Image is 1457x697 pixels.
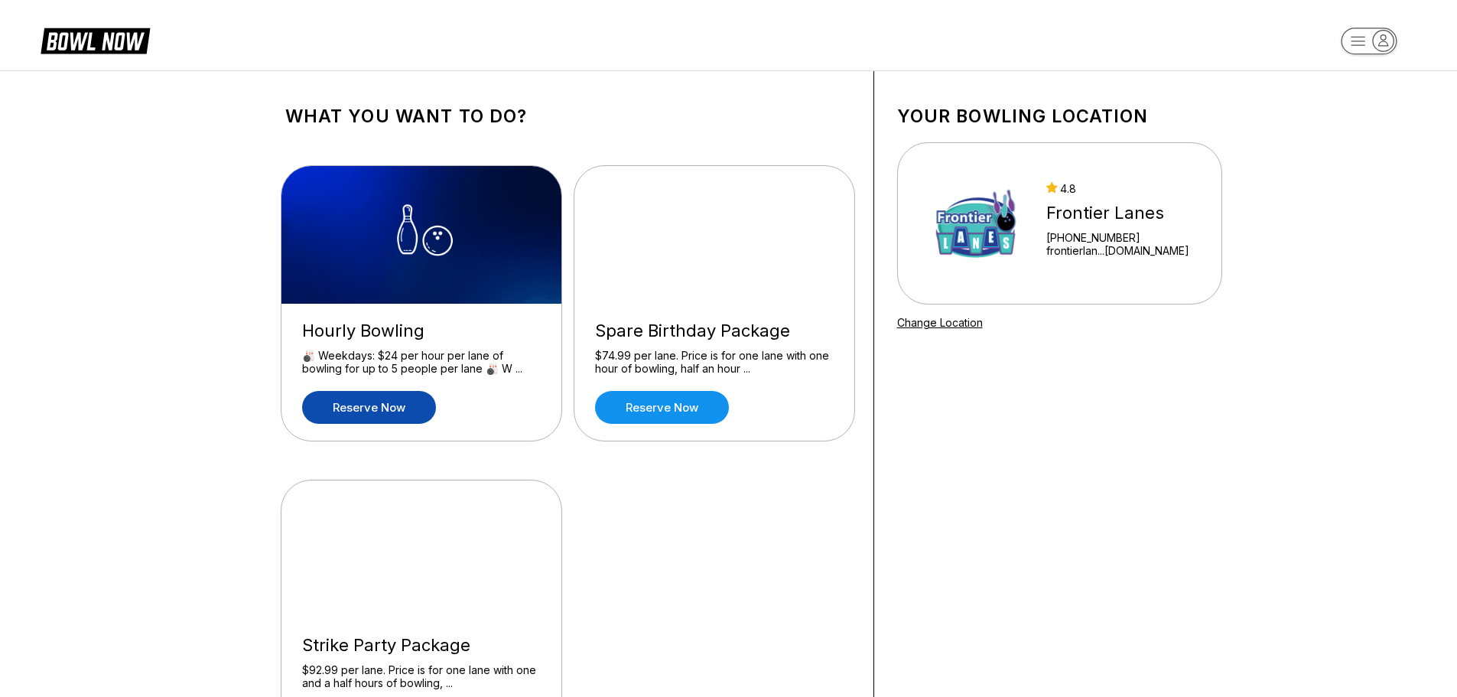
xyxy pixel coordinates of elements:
a: Reserve now [595,391,729,424]
div: Strike Party Package [302,635,541,656]
img: Strike Party Package [281,480,563,618]
a: Change Location [897,316,983,329]
div: [PHONE_NUMBER] [1046,231,1189,244]
h1: Your bowling location [897,106,1222,127]
a: Reserve now [302,391,436,424]
a: frontierlan...[DOMAIN_NAME] [1046,244,1189,257]
div: $92.99 per lane. Price is for one lane with one and a half hours of bowling, ... [302,663,541,690]
img: Hourly Bowling [281,166,563,304]
h1: What you want to do? [285,106,850,127]
div: 🎳 Weekdays: $24 per hour per lane of bowling for up to 5 people per lane 🎳 W ... [302,349,541,376]
div: Frontier Lanes [1046,203,1189,223]
div: $74.99 per lane. Price is for one lane with one hour of bowling, half an hour ... [595,349,834,376]
div: 4.8 [1046,182,1189,195]
img: Spare Birthday Package [574,166,856,304]
div: Spare Birthday Package [595,321,834,341]
img: Frontier Lanes [918,166,1033,281]
div: Hourly Bowling [302,321,541,341]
